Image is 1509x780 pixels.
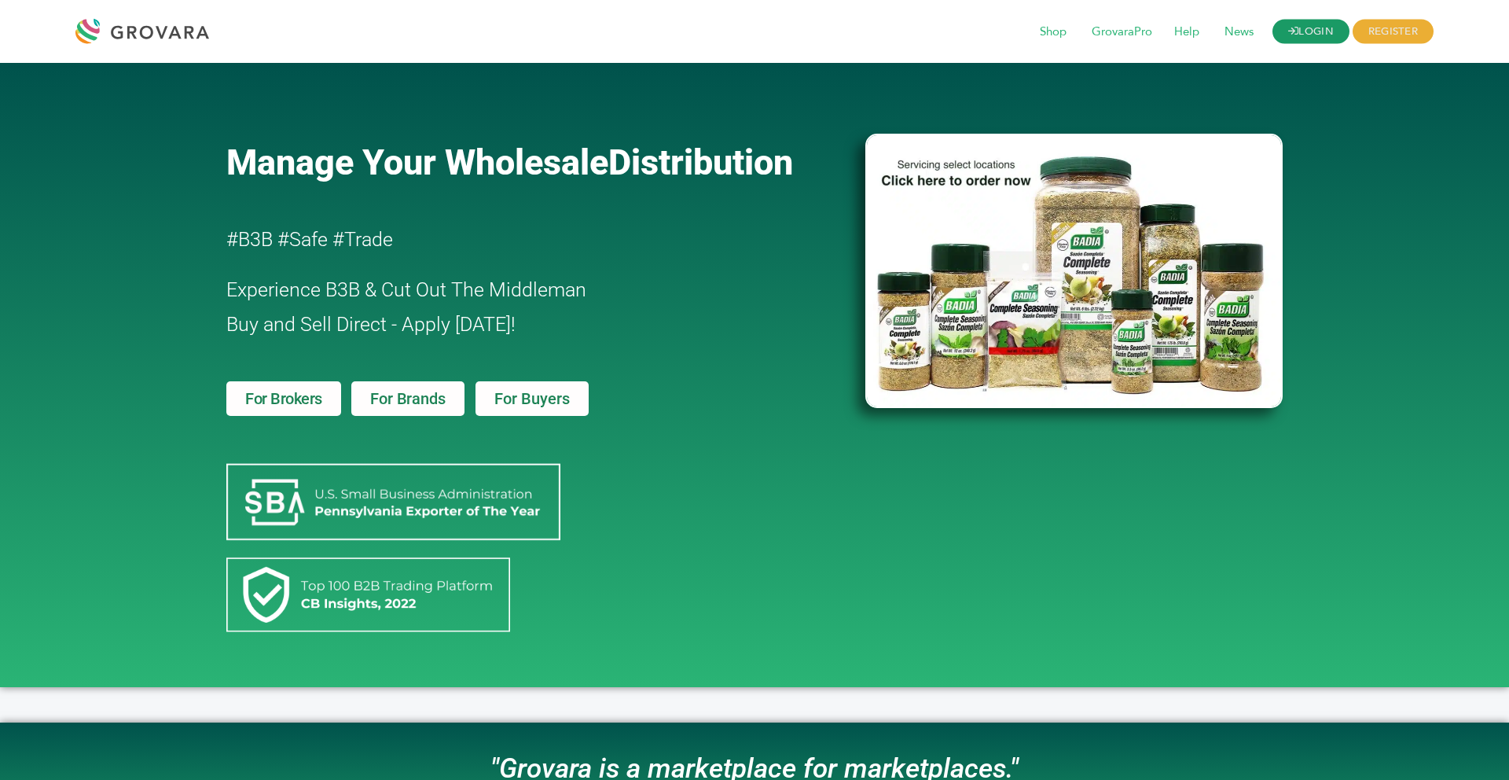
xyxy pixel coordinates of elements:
span: For Buyers [494,391,570,407]
a: For Buyers [475,381,589,416]
span: Distribution [608,142,793,183]
a: News [1213,24,1265,41]
span: Experience B3B & Cut Out The Middleman [226,278,586,301]
a: LOGIN [1272,20,1349,44]
span: Buy and Sell Direct - Apply [DATE]! [226,313,516,336]
a: Shop [1029,24,1078,41]
span: Help [1163,17,1210,47]
h2: #B3B #Safe #Trade [226,223,775,257]
a: For Brands [351,381,464,416]
span: Manage Your Wholesale [226,142,608,183]
a: GrovaraPro [1081,24,1163,41]
span: REGISTER [1353,20,1434,44]
a: For Brokers [226,381,341,416]
span: GrovaraPro [1081,17,1163,47]
span: For Brands [370,391,445,407]
span: For Brokers [245,391,322,407]
span: Shop [1029,17,1078,47]
span: News [1213,17,1265,47]
a: Help [1163,24,1210,41]
a: Manage Your WholesaleDistribution [226,142,839,183]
